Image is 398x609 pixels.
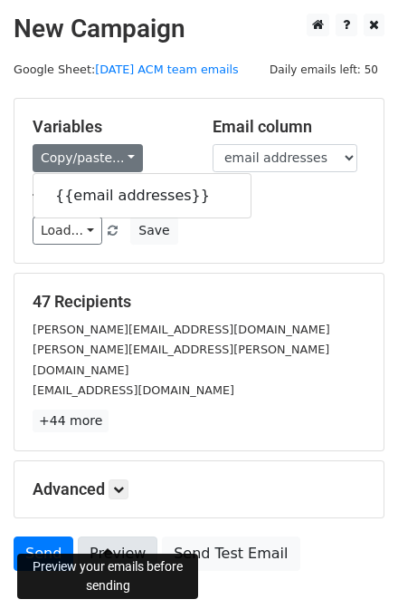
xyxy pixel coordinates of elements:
[14,14,384,44] h2: New Campaign
[33,479,365,499] h5: Advanced
[213,117,365,137] h5: Email column
[33,292,365,312] h5: 47 Recipients
[33,144,143,172] a: Copy/paste...
[95,63,239,76] a: [DATE] ACM team emails
[14,536,73,571] a: Send
[33,117,185,137] h5: Variables
[17,554,198,599] div: Preview your emails before sending
[33,323,330,336] small: [PERSON_NAME][EMAIL_ADDRESS][DOMAIN_NAME]
[33,343,329,377] small: [PERSON_NAME][EMAIL_ADDRESS][PERSON_NAME][DOMAIN_NAME]
[14,63,239,76] small: Google Sheet:
[162,536,299,571] a: Send Test Email
[33,383,234,397] small: [EMAIL_ADDRESS][DOMAIN_NAME]
[78,536,157,571] a: Preview
[33,217,102,245] a: Load...
[308,522,398,609] iframe: Chat Widget
[130,217,177,245] button: Save
[33,410,109,432] a: +44 more
[33,181,251,210] a: {{email addresses}}
[263,63,384,76] a: Daily emails left: 50
[263,60,384,80] span: Daily emails left: 50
